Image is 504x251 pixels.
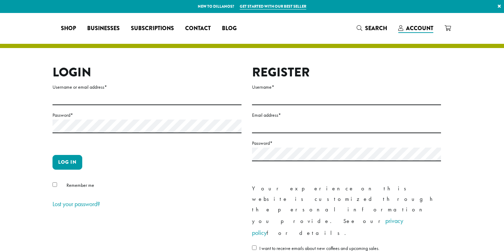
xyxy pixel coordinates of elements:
span: Businesses [87,24,120,33]
a: Lost your password? [52,200,100,208]
a: Shop [55,23,82,34]
span: Blog [222,24,237,33]
label: Username [252,83,441,91]
span: Search [365,24,387,32]
h2: Register [252,65,441,80]
a: Get started with our best seller [240,4,306,9]
label: Password [52,111,241,120]
span: Subscriptions [131,24,174,33]
a: privacy policy [252,217,403,237]
p: Your experience on this website is customized through the personal information you provide. See o... [252,183,441,239]
label: Email address [252,111,441,120]
span: Account [406,24,433,32]
h2: Login [52,65,241,80]
span: Remember me [66,182,94,188]
span: Shop [61,24,76,33]
input: I want to receive emails about new coffees and upcoming sales. [252,245,257,250]
span: Contact [185,24,211,33]
label: Username or email address [52,83,241,91]
label: Password [252,139,441,148]
button: Log in [52,155,82,170]
a: Search [351,22,393,34]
